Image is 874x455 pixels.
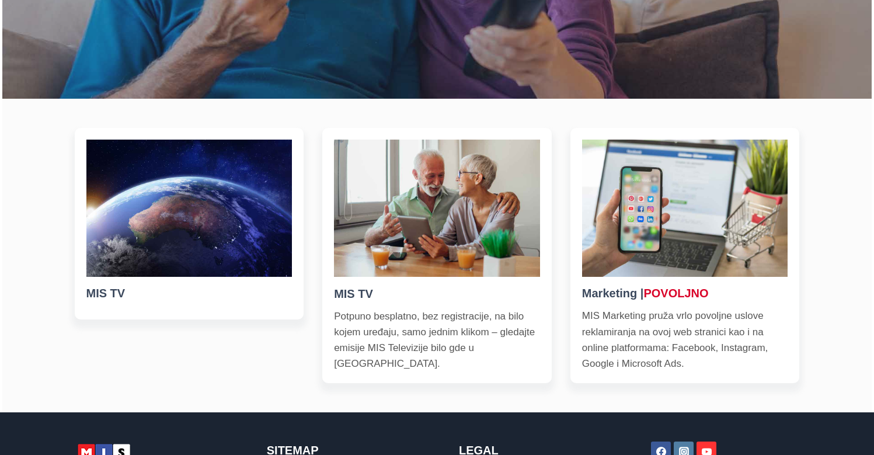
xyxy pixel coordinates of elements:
h5: MIS TV [334,285,540,303]
red: POVOLJNO [643,287,708,300]
h5: MIS TV [86,284,293,302]
p: Potpuno besplatno, bez registracije, na bilo kojem uređaju, samo jednim klikom – gledajte emisije... [334,308,540,372]
a: Marketing |POVOLJNOMIS Marketing pruža vrlo povoljne uslove reklamiranja na ovoj web stranici kao... [570,128,800,383]
h5: Marketing | [582,284,788,302]
p: MIS Marketing pruža vrlo povoljne uslove reklamiranja na ovoj web stranici kao i na online platfo... [582,308,788,371]
a: MIS TVPotpuno besplatno, bez registracije, na bilo kojem uređaju, samo jednim klikom – gledajte e... [322,128,552,383]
